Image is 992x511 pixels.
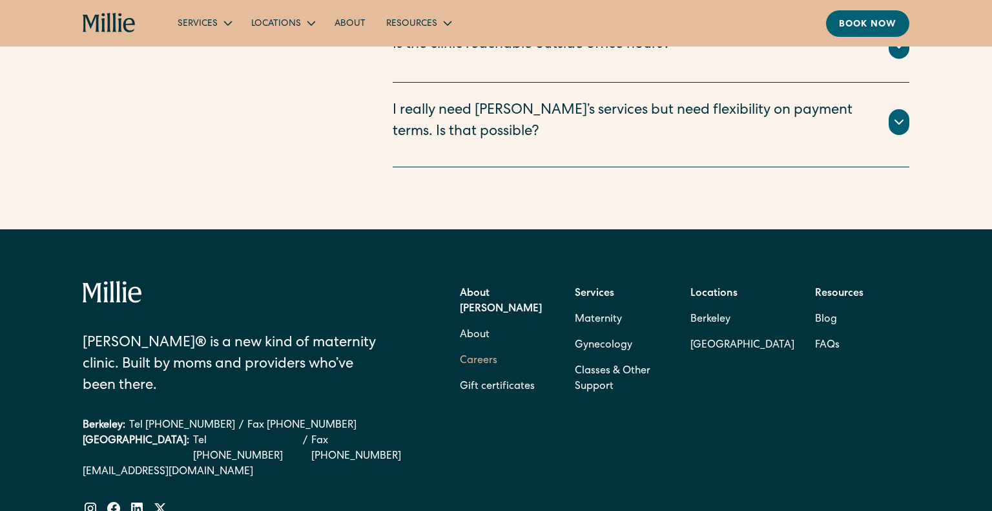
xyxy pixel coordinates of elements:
strong: Locations [690,289,738,299]
a: [GEOGRAPHIC_DATA] [690,333,794,359]
div: Locations [241,12,324,34]
div: [PERSON_NAME]® is a new kind of maternity clinic. Built by moms and providers who’ve been there. [83,333,387,397]
strong: Resources [815,289,863,299]
a: FAQs [815,333,840,359]
div: Services [167,12,241,34]
a: Gynecology [575,333,632,359]
div: I really need [PERSON_NAME]’s services but need flexibility on payment terms. Is that possible? [393,101,873,143]
a: home [83,13,136,34]
div: / [239,418,243,433]
a: Maternity [575,307,622,333]
a: About [324,12,376,34]
a: Classes & Other Support [575,359,669,400]
div: Locations [251,17,301,31]
a: Gift certificates [460,374,535,400]
a: Careers [460,348,497,374]
a: Book now [826,10,909,37]
div: Resources [376,12,460,34]
a: Fax [PHONE_NUMBER] [311,433,420,464]
strong: Services [575,289,614,299]
div: / [303,433,307,464]
a: [EMAIL_ADDRESS][DOMAIN_NAME] [83,464,420,480]
div: [GEOGRAPHIC_DATA]: [83,433,189,464]
a: Blog [815,307,837,333]
strong: About [PERSON_NAME] [460,289,542,315]
a: Tel [PHONE_NUMBER] [129,418,235,433]
div: Services [178,17,218,31]
a: Fax [PHONE_NUMBER] [247,418,356,433]
a: Berkeley [690,307,794,333]
a: Tel [PHONE_NUMBER] [193,433,299,464]
a: About [460,322,490,348]
div: Berkeley: [83,418,125,433]
div: Book now [839,18,896,32]
div: Resources [386,17,437,31]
